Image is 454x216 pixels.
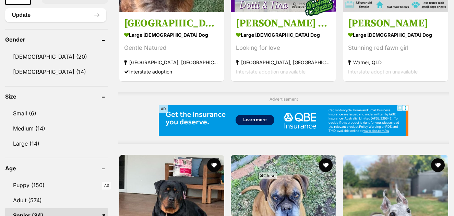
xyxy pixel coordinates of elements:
div: Gentle Natured [124,43,219,53]
span: Interstate adoption unavailable [348,69,418,75]
a: Puppy (150) [5,178,108,192]
iframe: Advertisement [102,182,352,213]
span: Interstate adoption unavailable [236,69,306,75]
header: Gender [5,36,108,43]
h3: [PERSON_NAME] and [PERSON_NAME] [236,17,331,30]
div: Interstate adoption [124,67,219,76]
span: AD [159,105,168,113]
a: Large (14) [5,136,108,151]
a: [PERSON_NAME] and [PERSON_NAME] large [DEMOGRAPHIC_DATA] Dog Looking for love [GEOGRAPHIC_DATA], ... [231,12,336,81]
a: [GEOGRAPHIC_DATA] large [DEMOGRAPHIC_DATA] Dog Gentle Natured [GEOGRAPHIC_DATA], [GEOGRAPHIC_DATA... [119,12,224,81]
strong: large [DEMOGRAPHIC_DATA] Dog [348,30,443,40]
span: Close [259,172,277,179]
strong: large [DEMOGRAPHIC_DATA] Dog [124,30,219,40]
strong: [GEOGRAPHIC_DATA], [GEOGRAPHIC_DATA] [236,58,331,67]
a: Medium (14) [5,121,108,136]
button: Update [5,8,106,22]
div: Advertisement [118,92,449,144]
div: Looking for love [236,43,331,53]
a: [PERSON_NAME] large [DEMOGRAPHIC_DATA] Dog Stunning red fawn girl Warner, QLD Interstate adoption... [343,12,448,81]
strong: [GEOGRAPHIC_DATA], [GEOGRAPHIC_DATA] [124,58,219,67]
h3: [PERSON_NAME] [348,17,443,30]
button: favourite [207,158,221,172]
a: Adult (574) [5,193,108,207]
header: Age [5,165,108,171]
button: favourite [319,158,333,172]
header: Size [5,93,108,100]
button: favourite [431,158,445,172]
strong: large [DEMOGRAPHIC_DATA] Dog [236,30,331,40]
a: [DEMOGRAPHIC_DATA] (14) [5,65,108,79]
a: [DEMOGRAPHIC_DATA] (20) [5,49,108,64]
h3: [GEOGRAPHIC_DATA] [124,17,219,30]
strong: Warner, QLD [348,58,443,67]
a: Small (6) [5,106,108,121]
div: Stunning red fawn girl [348,43,443,53]
span: AD [102,182,111,190]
